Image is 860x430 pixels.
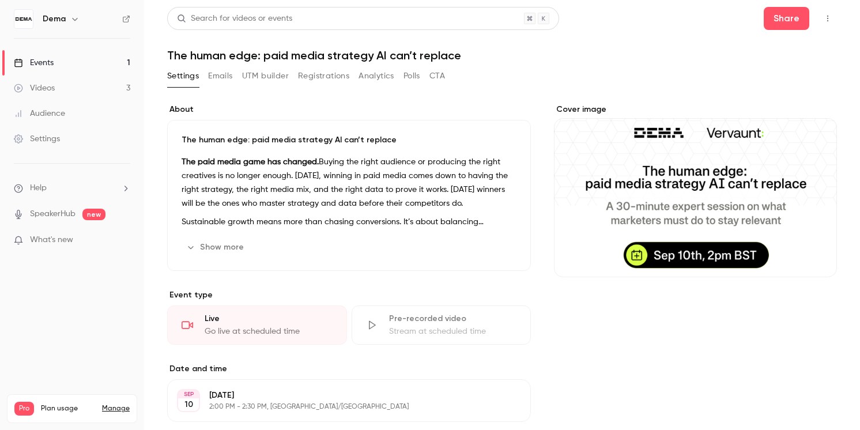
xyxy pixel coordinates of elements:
p: 10 [184,399,193,410]
button: Settings [167,67,199,85]
div: Search for videos or events [177,13,292,25]
div: Pre-recorded videoStream at scheduled time [352,305,531,345]
h6: Dema [43,13,66,25]
label: Date and time [167,363,531,375]
div: Go live at scheduled time [205,326,333,337]
button: CTA [429,67,445,85]
label: Cover image [554,104,837,115]
div: Videos [14,82,55,94]
div: Stream at scheduled time [389,326,517,337]
button: Analytics [359,67,394,85]
button: Show more [182,238,251,257]
h1: The human edge: paid media strategy AI can’t replace [167,48,837,62]
p: Sustainable growth means more than chasing conversions. It’s about balancing acquisition with bra... [182,215,516,229]
span: Help [30,182,47,194]
iframe: Noticeable Trigger [116,235,130,246]
span: Plan usage [41,404,95,413]
button: Share [764,7,809,30]
p: Buying the right audience or producing the right creatives is no longer enough. [DATE], winning i... [182,155,516,210]
img: Dema [14,10,33,28]
span: What's new [30,234,73,246]
p: 2:00 PM - 2:30 PM, [GEOGRAPHIC_DATA]/[GEOGRAPHIC_DATA] [209,402,470,412]
div: Audience [14,108,65,119]
div: Events [14,57,54,69]
div: Live [205,313,333,325]
button: Polls [403,67,420,85]
button: Registrations [298,67,349,85]
div: Settings [14,133,60,145]
p: Event type [167,289,531,301]
a: Manage [102,404,130,413]
span: Pro [14,402,34,416]
span: new [82,209,105,220]
label: About [167,104,531,115]
button: UTM builder [242,67,289,85]
div: LiveGo live at scheduled time [167,305,347,345]
a: SpeakerHub [30,208,76,220]
li: help-dropdown-opener [14,182,130,194]
section: Cover image [554,104,837,277]
div: SEP [178,390,199,398]
p: The human edge: paid media strategy AI can’t replace [182,134,516,146]
button: Emails [208,67,232,85]
p: [DATE] [209,390,470,401]
div: Pre-recorded video [389,313,517,325]
strong: The paid media game has changed. [182,158,319,166]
